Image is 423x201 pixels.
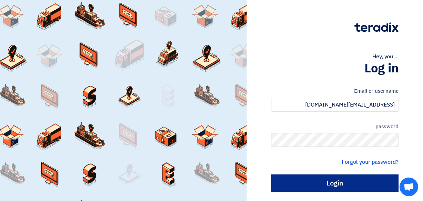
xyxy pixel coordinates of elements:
[342,158,399,166] a: Forgot your password?
[354,22,399,32] img: Teradix logo
[354,87,399,95] font: Email or username
[364,59,399,78] font: Log in
[372,52,399,61] font: Hey, you ...
[400,178,418,196] a: Open chat
[271,98,399,112] input: Enter your work email or username...
[271,174,399,192] input: Login
[375,123,399,130] font: password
